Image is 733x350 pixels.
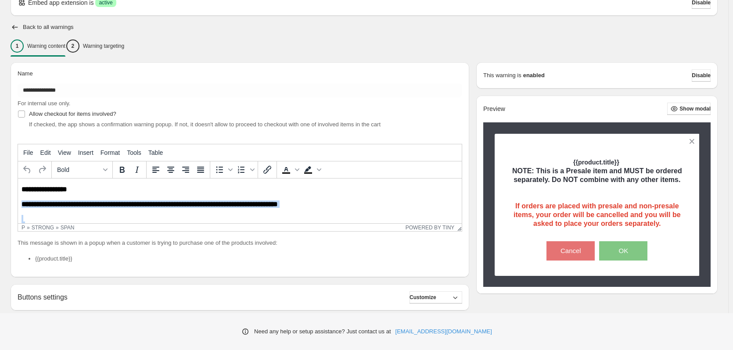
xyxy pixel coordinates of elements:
div: span [61,225,75,231]
strong: {{product.title}} [573,159,619,166]
button: Justify [193,162,208,177]
button: Customize [410,291,462,304]
span: Allow checkout for items involved? [29,111,116,117]
div: Text color [279,162,301,177]
button: 2Warning targeting [66,37,124,55]
span: Name [18,70,33,77]
iframe: Rich Text Area [18,179,462,223]
p: This message is shown in a popup when a customer is trying to purchase one of the products involved: [18,239,462,247]
h2: Buttons settings [18,293,68,301]
div: 1 [11,39,24,53]
span: Table [148,149,163,156]
span: Disable [692,72,711,79]
button: Undo [20,162,35,177]
div: Numbered list [234,162,256,177]
div: Resize [454,224,462,231]
strong: enabled [523,71,545,80]
button: Align center [163,162,178,177]
button: Redo [35,162,50,177]
span: Format [101,149,120,156]
div: » [27,225,30,231]
button: Align left [148,162,163,177]
button: Formats [54,162,111,177]
div: p [22,225,25,231]
span: Insert [78,149,93,156]
span: Customize [410,294,436,301]
button: Show modal [667,103,711,115]
span: View [58,149,71,156]
button: Insert/edit link [260,162,275,177]
span: NOTE: This is a Presale item and MUST be ordered separately. Do NOT combine with any other items. [512,167,682,183]
button: Cancel [546,241,595,261]
div: » [56,225,59,231]
span: If orders are placed with presale and non-presale items, your order will be cancelled and you wil... [514,202,681,227]
button: OK [599,241,647,261]
p: Warning targeting [83,43,124,50]
h2: Back to all warnings [23,24,74,31]
div: strong [32,225,54,231]
span: For internal use only. [18,100,70,107]
p: Warning content [27,43,65,50]
div: Bullet list [212,162,234,177]
span: Edit [40,149,51,156]
span: Tools [127,149,141,156]
button: 1Warning content [11,37,65,55]
button: Italic [129,162,144,177]
span: Bold [57,166,100,173]
span: Show modal [679,105,711,112]
a: [EMAIL_ADDRESS][DOMAIN_NAME] [395,327,492,336]
p: This warning is [483,71,521,80]
div: 2 [66,39,79,53]
button: Disable [692,69,711,82]
li: {{product.title}} [35,254,462,263]
span: File [23,149,33,156]
button: Bold [115,162,129,177]
a: Powered by Tiny [406,225,455,231]
div: Background color [301,162,323,177]
h2: Preview [483,105,505,113]
button: Align right [178,162,193,177]
span: If checked, the app shows a confirmation warning popup. If not, it doesn't allow to proceed to ch... [29,121,381,128]
body: Rich Text Area. Press ALT-0 for help. [4,7,440,58]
